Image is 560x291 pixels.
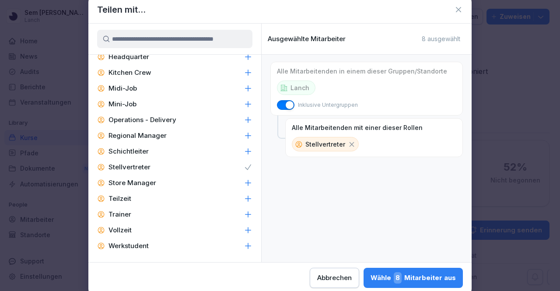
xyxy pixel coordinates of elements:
p: Mini-Job [108,100,136,109]
p: Regional Manager [108,131,167,140]
p: Stellvertreter [305,140,345,149]
p: Schichtleiter [108,147,149,156]
p: Store Manager [108,179,156,187]
p: Kitchen Crew [108,68,151,77]
p: Werkstudent [108,242,149,250]
div: Wähle Mitarbeiter aus [371,272,456,284]
p: Midi-Job [108,84,137,93]
p: Alle Mitarbeitenden in einem dieser Gruppen/Standorte [277,67,447,75]
p: Alle Mitarbeitenden mit einer dieser Rollen [292,124,423,132]
h1: Teilen mit... [97,3,146,16]
p: Inklusive Untergruppen [298,101,358,109]
p: Teilzeit [108,194,131,203]
span: 8 [394,272,402,284]
button: Wähle8Mitarbeiter aus [364,268,463,288]
button: Abbrechen [310,268,359,288]
p: Ausgewählte Mitarbeiter [268,35,346,43]
p: Stellvertreter [108,163,150,172]
p: 8 ausgewählt [422,35,460,43]
p: Lanch [290,83,309,92]
p: Headquarter [108,53,149,61]
div: Abbrechen [317,273,352,283]
p: Operations - Delivery [108,116,176,124]
p: Trainer [108,210,131,219]
p: Vollzeit [108,226,132,235]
